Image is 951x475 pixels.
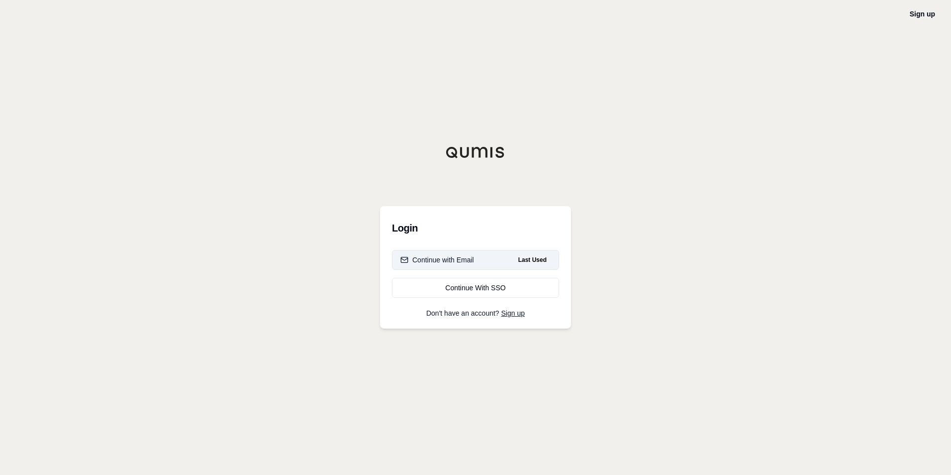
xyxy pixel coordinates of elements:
[910,10,935,18] a: Sign up
[400,255,474,265] div: Continue with Email
[392,218,559,238] h3: Login
[392,310,559,317] p: Don't have an account?
[514,254,551,266] span: Last Used
[392,250,559,270] button: Continue with EmailLast Used
[446,146,505,158] img: Qumis
[392,278,559,298] a: Continue With SSO
[400,283,551,293] div: Continue With SSO
[501,309,525,317] a: Sign up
